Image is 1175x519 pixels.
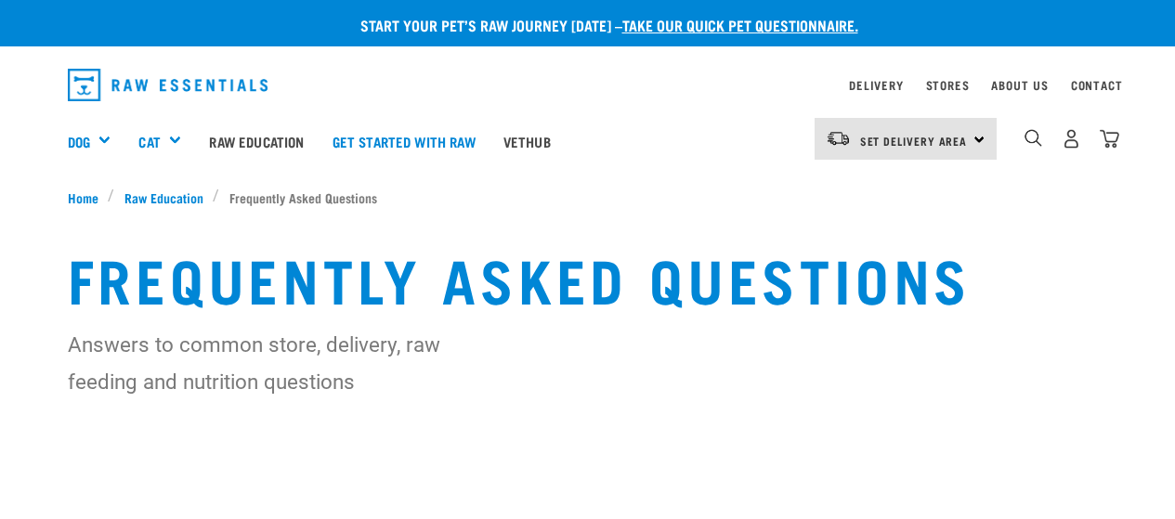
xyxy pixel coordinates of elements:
[114,188,213,207] a: Raw Education
[68,188,1108,207] nav: breadcrumbs
[926,82,970,88] a: Stores
[860,137,968,144] span: Set Delivery Area
[68,326,484,400] p: Answers to common store, delivery, raw feeding and nutrition questions
[53,61,1123,109] nav: dropdown navigation
[138,131,160,152] a: Cat
[849,82,903,88] a: Delivery
[1100,129,1119,149] img: home-icon@2x.png
[1025,129,1042,147] img: home-icon-1@2x.png
[1071,82,1123,88] a: Contact
[124,188,203,207] span: Raw Education
[826,130,851,147] img: van-moving.png
[68,188,109,207] a: Home
[622,20,858,29] a: take our quick pet questionnaire.
[195,104,318,178] a: Raw Education
[490,104,565,178] a: Vethub
[319,104,490,178] a: Get started with Raw
[68,244,1108,311] h1: Frequently Asked Questions
[68,69,268,101] img: Raw Essentials Logo
[1062,129,1081,149] img: user.png
[68,188,98,207] span: Home
[991,82,1048,88] a: About Us
[68,131,90,152] a: Dog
